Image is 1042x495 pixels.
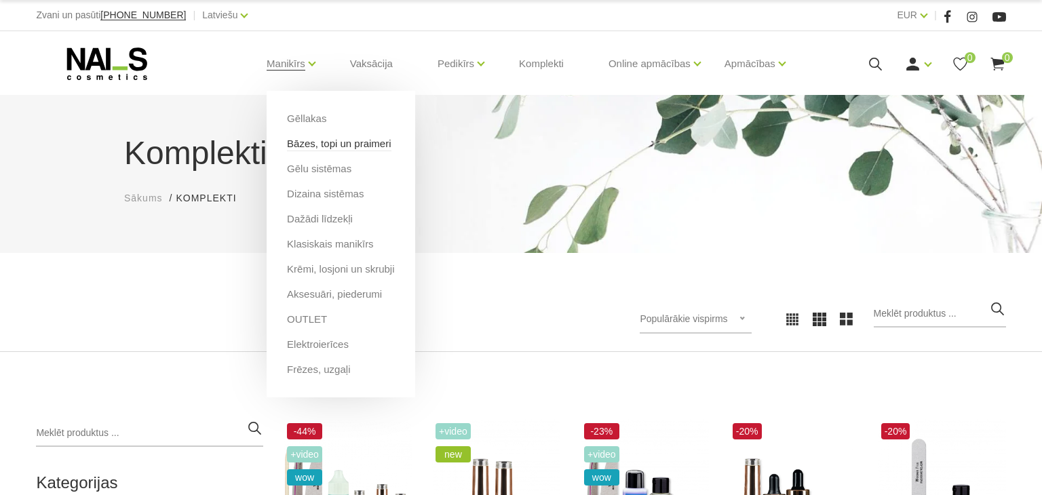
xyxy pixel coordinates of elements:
span: 0 [1002,52,1013,63]
a: Latviešu [202,7,237,23]
a: EUR [897,7,917,23]
a: Elektroierīces [287,337,349,352]
span: +Video [436,423,471,439]
a: 0 [952,56,969,73]
span: new [436,446,471,462]
a: Dizaina sistēmas [287,186,364,201]
span: -44% [287,423,322,439]
span: Sākums [124,193,163,203]
li: Komplekti [176,191,250,205]
a: Gēllakas [287,111,326,126]
span: -20% [881,423,910,439]
span: | [193,7,195,24]
a: Dažādi līdzekļi [287,212,353,226]
a: Online apmācības [609,37,691,91]
a: Krēmi, losjoni un skrubji [287,262,394,277]
a: Apmācības [725,37,775,91]
a: [PHONE_NUMBER] [100,10,186,20]
span: wow [287,469,322,486]
h1: Komplekti [124,129,918,178]
a: 0 [989,56,1006,73]
input: Meklēt produktus ... [874,300,1006,328]
a: Manikīrs [267,37,305,91]
span: 0 [965,52,976,63]
span: +Video [584,446,619,462]
a: Aksesuāri, piederumi [287,287,382,302]
span: -23% [584,423,619,439]
a: Frēzes, uzgaļi [287,362,350,377]
span: +Video [287,446,322,462]
a: Klasiskais manikīrs [287,237,374,252]
a: Komplekti [508,31,575,96]
a: Bāzes, topi un praimeri [287,136,391,151]
h2: Kategorijas [36,474,263,492]
a: Sākums [124,191,163,205]
a: OUTLET [287,312,327,327]
span: Populārākie vispirms [640,313,727,324]
a: Gēlu sistēmas [287,161,351,176]
a: Vaksācija [339,31,404,96]
span: -20% [733,423,762,439]
div: Zvani un pasūti [36,7,186,24]
a: Pedikīrs [438,37,474,91]
span: [PHONE_NUMBER] [100,9,186,20]
span: wow [584,469,619,486]
input: Meklēt produktus ... [36,420,263,447]
span: | [934,7,937,24]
